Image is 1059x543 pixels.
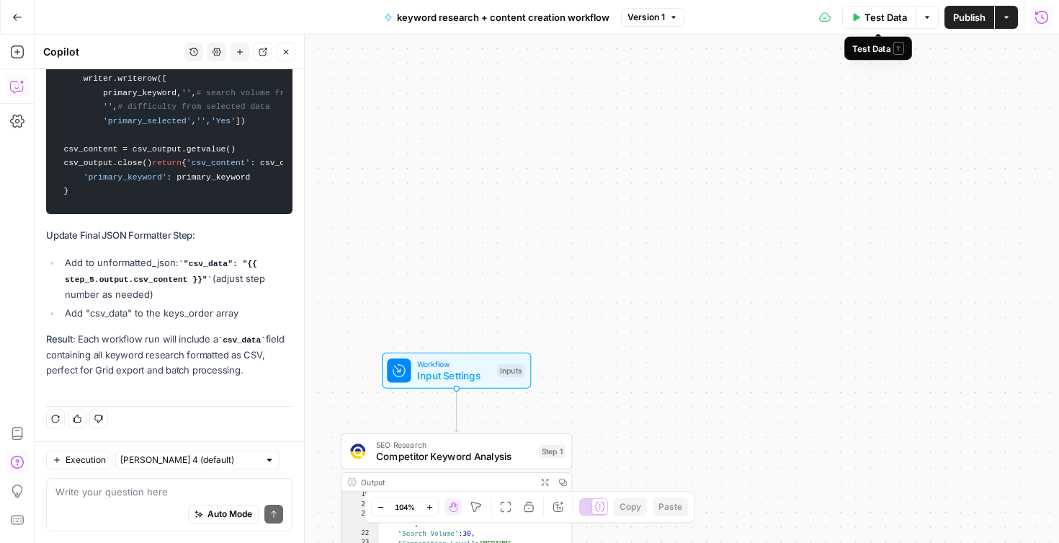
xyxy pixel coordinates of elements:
button: keyword research + content creation workflow [375,6,618,29]
div: Step 1 [539,445,566,459]
span: keyword research + content creation workflow [397,10,609,25]
strong: Update Final JSON Formatter Step: [46,229,195,241]
img: 3iojl28do7crl10hh26nxau20pae [350,444,365,459]
span: Copy [620,500,641,513]
g: Edge from start to step_1 [455,389,459,432]
input: Claude Sonnet 4 (default) [120,453,259,467]
div: 19 [341,490,379,500]
div: 22 [341,529,379,539]
span: '' [196,117,206,125]
div: WorkflowInput SettingsInputs [341,353,572,389]
span: Workflow [417,358,491,370]
span: Paste [658,500,682,513]
code: "csv_data": "{{ step_5.output.csv_content }}" [65,260,257,284]
strong: Result [46,333,73,345]
li: Add to unformatted_json: (adjust step number as needed) [61,255,292,301]
span: '' [182,89,192,97]
span: SEO Research [376,438,533,451]
div: Inputs [497,364,524,378]
span: Publish [953,10,986,25]
button: Auto Mode [188,505,259,524]
div: 21 [341,510,379,529]
span: 104% [395,501,415,513]
button: Execution [46,451,112,469]
button: Paste [653,498,688,516]
button: Publish [944,6,994,29]
span: 'csv_content' [187,159,251,167]
div: Output [361,476,531,488]
span: # difficulty from selected data [117,102,269,111]
span: 'Yes' [211,117,236,125]
span: Competitor Keyword Analysis [376,449,533,464]
span: '' [103,102,113,111]
div: Test Data [852,42,904,55]
span: # search volume from selected data [196,89,363,97]
button: Copy [614,498,647,516]
button: Version 1 [621,8,684,27]
div: Copilot [43,45,180,59]
span: Input Settings [417,368,491,384]
code: csv_data [218,336,266,345]
span: Auto Mode [207,508,252,521]
p: : Each workflow run will include a field containing all keyword research formatted as CSV, perfec... [46,332,292,378]
span: # Add primary keyword [171,61,274,69]
li: Add "csv_data" to the keys_order array [61,306,292,320]
span: return [152,159,182,167]
span: Test Data [864,10,907,25]
span: Version 1 [627,11,665,24]
span: T [893,42,904,55]
span: 'No' [142,61,161,69]
span: Execution [66,454,106,467]
button: Test Data [842,6,916,29]
span: 'primary_keyword' [84,173,167,182]
div: 20 [341,500,379,509]
span: 'primary_selected' [103,117,192,125]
